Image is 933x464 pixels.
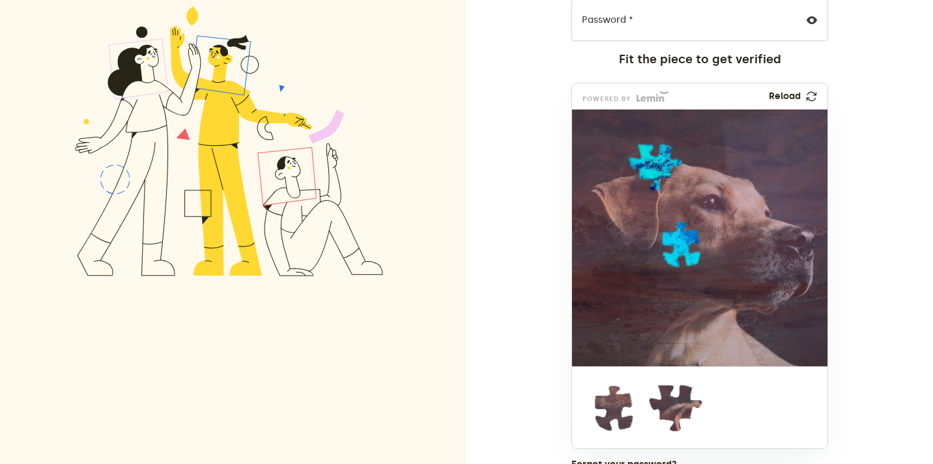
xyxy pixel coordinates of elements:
div: Fit the piece to get verified [571,51,828,67]
p: powered by [582,96,631,102]
img: Lemin logo [637,91,668,102]
label: Password * [582,15,633,25]
p: Reload [769,91,801,102]
img: refresh.png [806,91,817,102]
